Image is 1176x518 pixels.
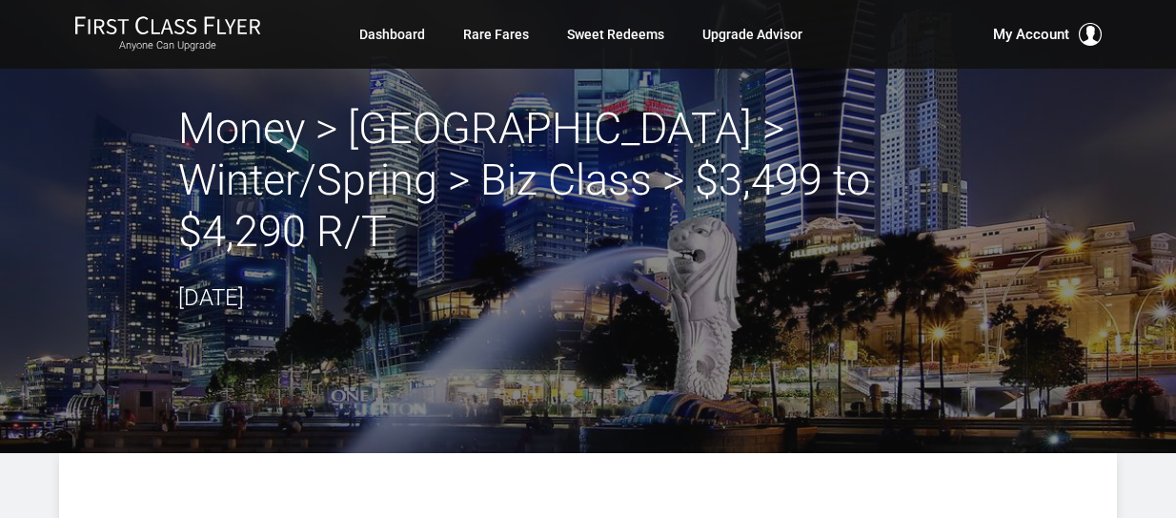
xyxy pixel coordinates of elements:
[74,39,261,52] small: Anyone Can Upgrade
[178,284,244,311] time: [DATE]
[178,103,998,258] h2: Money > [GEOGRAPHIC_DATA] > Winter/Spring > Biz Class > $3,499 to $4,290 R/T
[993,23,1069,46] span: My Account
[74,15,261,35] img: First Class Flyer
[993,23,1102,46] button: My Account
[359,17,425,52] a: Dashboard
[74,15,261,53] a: First Class FlyerAnyone Can Upgrade
[463,17,529,52] a: Rare Fares
[567,17,664,52] a: Sweet Redeems
[702,17,802,52] a: Upgrade Advisor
